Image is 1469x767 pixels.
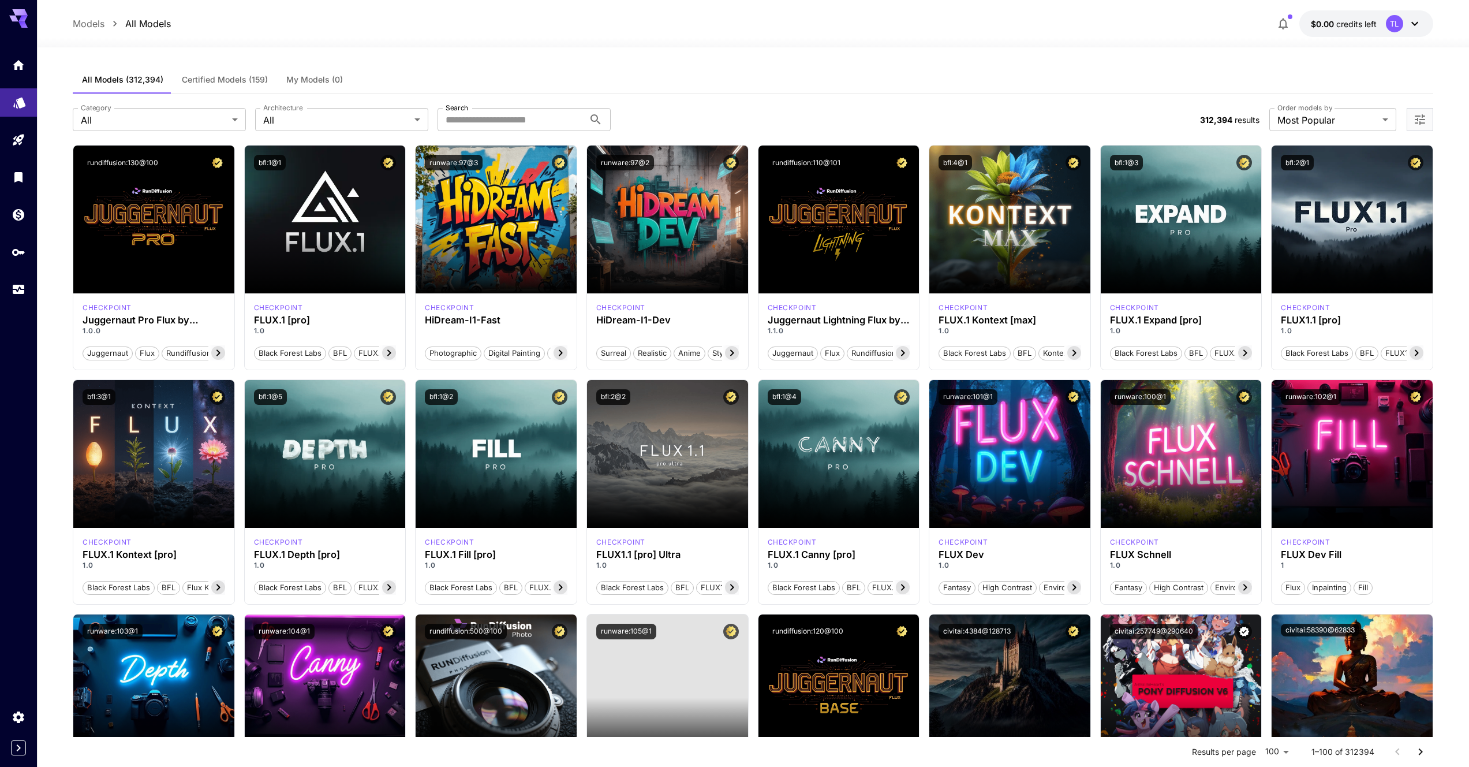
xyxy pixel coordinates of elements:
button: Go to next page [1409,740,1432,764]
button: Stylized [708,345,745,360]
button: Certified Model – Vetted for best performance and includes a commercial license. [552,624,567,639]
p: 1.0 [425,560,567,571]
a: Models [73,17,104,31]
span: Anime [674,348,705,359]
p: All Models [125,17,171,31]
button: Black Forest Labs [1110,345,1182,360]
p: 1.0 [1110,326,1253,336]
div: Settings [12,710,25,724]
button: BFL [1184,345,1208,360]
div: fluxpro [768,537,817,548]
p: checkpoint [939,537,988,548]
span: Black Forest Labs [425,582,496,594]
button: Fantasy [939,580,975,595]
button: Kontext [1038,345,1075,360]
button: BFL [1013,345,1036,360]
label: Category [81,103,111,113]
span: flux [821,348,844,359]
span: FLUX1.1 [pro] Ultra [697,582,771,594]
button: BFL [1355,345,1378,360]
span: Surreal [597,348,630,359]
button: Certified Model – Vetted for best performance and includes a commercial license. [1066,155,1081,170]
p: checkpoint [596,303,645,313]
p: checkpoint [1281,537,1330,548]
h3: Juggernaut Lightning Flux by RunDiffusion [768,315,910,326]
div: FLUX Dev Fill [1281,549,1423,560]
button: Certified Model – Vetted for best performance and includes a commercial license. [210,389,225,405]
p: checkpoint [425,537,474,548]
span: Most Popular [1277,113,1378,127]
button: Certified Model – Vetted for best performance and includes a commercial license. [723,155,739,170]
h3: FLUX.1 Kontext [max] [939,315,1081,326]
nav: breadcrumb [73,17,171,31]
span: FLUX.1 Expand [pro] [1210,348,1292,359]
p: 1–100 of 312394 [1311,746,1374,758]
div: HiDream-I1-Fast [425,315,567,326]
p: checkpoint [1110,537,1159,548]
div: fluxultra [596,537,645,548]
div: fluxpro [1110,303,1159,313]
button: FLUX.1 Depth [pro] [354,580,431,595]
span: juggernaut [83,348,132,359]
button: FLUX1.1 [pro] [1381,345,1437,360]
button: runware:104@1 [254,624,315,639]
button: Flux Kontext [182,580,236,595]
button: civitai:58390@62833 [1281,624,1359,636]
button: Certified Model – Vetted for best performance and includes a commercial license. [380,155,396,170]
button: bfl:1@3 [1110,155,1143,170]
span: BFL [500,582,522,594]
h3: FLUX1.1 [pro] Ultra [596,549,739,560]
p: checkpoint [596,537,645,548]
button: rundiffusion:110@101 [768,155,845,170]
button: BFL [328,580,352,595]
span: Black Forest Labs [255,348,326,359]
div: Playground [12,133,25,147]
button: bfl:1@5 [254,389,287,405]
button: Certified Model – Vetted for best performance and includes a commercial license. [552,155,567,170]
p: 1.0 [254,326,397,336]
button: BFL [842,580,865,595]
button: Black Forest Labs [425,580,497,595]
span: flux [136,348,159,359]
span: $0.00 [1311,19,1336,29]
button: Certified Model – Vetted for best performance and includes a commercial license. [380,389,396,405]
div: HiDream Fast [425,303,474,313]
span: Inpainting [1308,582,1351,594]
span: Realistic [634,348,671,359]
h3: FLUX.1 [pro] [254,315,397,326]
button: Black Forest Labs [768,580,840,595]
button: Certified Model – Vetted for best performance and includes a commercial license. [894,624,910,639]
p: 1.0 [768,560,910,571]
div: HiDream Dev [596,303,645,313]
p: 1.0 [254,560,397,571]
span: Black Forest Labs [768,582,839,594]
button: Surreal [596,345,631,360]
button: Certified Model – Vetted for best performance and includes a commercial license. [894,389,910,405]
button: Certified Model – Vetted for best performance and includes a commercial license. [1236,155,1252,170]
span: credits left [1336,19,1377,29]
span: 312,394 [1200,115,1232,125]
div: FLUX.1 Kontext [pro] [83,549,225,560]
p: checkpoint [254,537,303,548]
span: Environment [1040,582,1093,594]
div: Home [12,55,25,70]
div: FLUX.1 D [768,303,817,313]
button: Expand sidebar [11,740,26,755]
button: BFL [328,345,352,360]
button: Certified Model – Vetted for best performance and includes a commercial license. [1236,389,1252,405]
button: flux [135,345,159,360]
button: Environment [1210,580,1265,595]
button: Inpainting [1307,580,1351,595]
h3: FLUX Dev [939,549,1081,560]
button: Certified Model – Vetted for best performance and includes a commercial license. [723,389,739,405]
div: fluxpro [1281,303,1330,313]
button: civitai:4384@128713 [939,624,1015,639]
p: checkpoint [768,537,817,548]
span: rundiffusion [847,348,900,359]
span: All [81,113,227,127]
button: High Contrast [1149,580,1208,595]
p: checkpoint [425,303,474,313]
button: Anime [674,345,705,360]
button: juggernaut [83,345,133,360]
